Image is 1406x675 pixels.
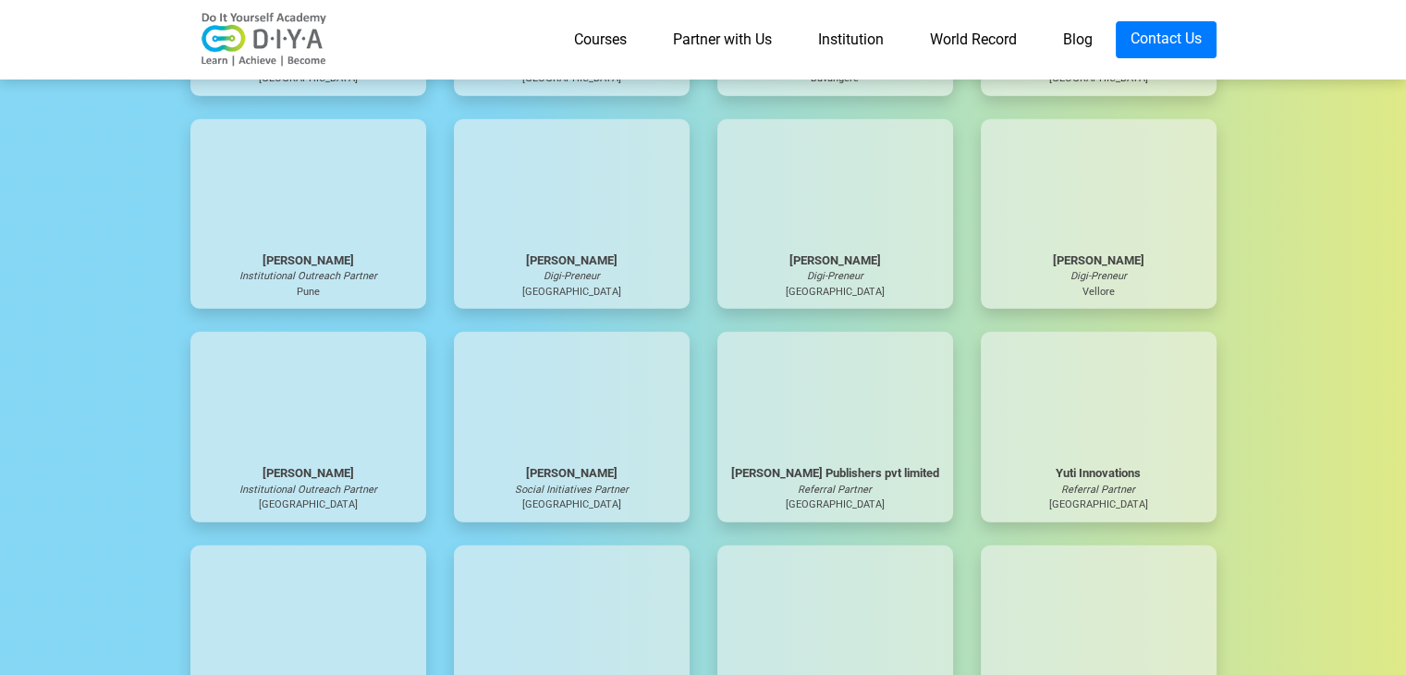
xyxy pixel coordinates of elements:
div: [PERSON_NAME] Publishers pvt limited [717,464,953,483]
div: Yuti Innovations [981,464,1216,483]
img: DP%20RP%20images%2FHoopsters.jpg [1043,559,1154,670]
img: DP%20RP%20images%2FAntony.jpeg [252,346,363,457]
img: DP%20RP%20images%2FSindhuja.jpeg [1043,133,1154,244]
div: Referral Partner [717,483,953,498]
a: Partner with Us [650,21,795,58]
div: Pune [190,285,426,310]
a: Contact Us [1116,21,1216,58]
img: DP%20RP%20images%2Fedumetrix.jpg [779,559,890,670]
div: [PERSON_NAME] [190,464,426,483]
div: [GEOGRAPHIC_DATA] [981,497,1216,522]
div: Davangere [717,71,953,96]
div: [GEOGRAPHIC_DATA] [190,71,426,96]
div: [GEOGRAPHIC_DATA] [190,497,426,522]
div: Digi-Preneur [454,269,690,285]
img: DP%20RP%20images%2FVarsha%20Aswani.jpeg [516,346,627,457]
img: DP%20RP%20images%2FAnupriya.jpeg [516,559,627,670]
div: [GEOGRAPHIC_DATA] [981,71,1216,96]
div: [PERSON_NAME] [190,252,426,270]
img: DP%20RP%20images%2FJanet%20Publishers.png [779,346,890,457]
div: [GEOGRAPHIC_DATA] [454,497,690,522]
div: Referral Partner [981,483,1216,498]
img: DP%20RP%20images%2FYuti%20Innovation.png [1043,346,1154,457]
div: [GEOGRAPHIC_DATA] [454,285,690,310]
div: [PERSON_NAME] [981,252,1216,270]
a: Institution [795,21,907,58]
div: [GEOGRAPHIC_DATA] [454,71,690,96]
img: logo-v2.png [190,12,338,67]
div: Institutional Outreach Partner [190,269,426,285]
div: [PERSON_NAME] [454,464,690,483]
div: Vellore [981,285,1216,310]
img: DP%20RP%20images%2FAishwarya.jpg [252,559,363,670]
div: Digi-Preneur [717,269,953,285]
img: DP%20RP%20images%2FPriya%20Sadashivam.jpeg [516,133,627,244]
a: Courses [551,21,650,58]
img: DP%20RP%20images%2FMadhavi%20Gorthi.jpeg [779,133,890,244]
div: Social Initiatives Partner [454,483,690,498]
img: DP%20RP%20images%2FPriya%20Narayanan.jpeg [252,133,363,244]
div: [GEOGRAPHIC_DATA] [717,285,953,310]
a: World Record [907,21,1040,58]
div: [GEOGRAPHIC_DATA] [717,497,953,522]
a: Blog [1040,21,1116,58]
div: [PERSON_NAME] [717,252,953,270]
div: [PERSON_NAME] [454,252,690,270]
div: Digi-Preneur [981,269,1216,285]
div: Institutional Outreach Partner [190,483,426,498]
